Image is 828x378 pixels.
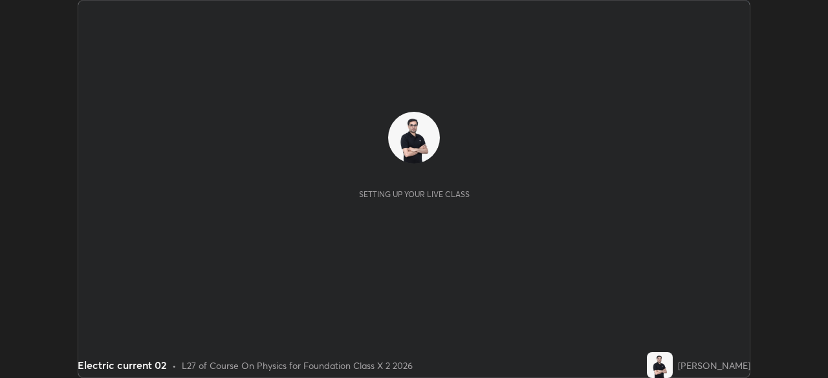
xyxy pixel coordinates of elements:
img: b499b2d2288d465e9a261f82da0a8523.jpg [388,112,440,163]
div: • [172,359,177,372]
div: Setting up your live class [359,189,470,199]
div: L27 of Course On Physics for Foundation Class X 2 2026 [182,359,413,372]
img: b499b2d2288d465e9a261f82da0a8523.jpg [647,352,673,378]
div: Electric current 02 [78,357,167,373]
div: [PERSON_NAME] [678,359,750,372]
